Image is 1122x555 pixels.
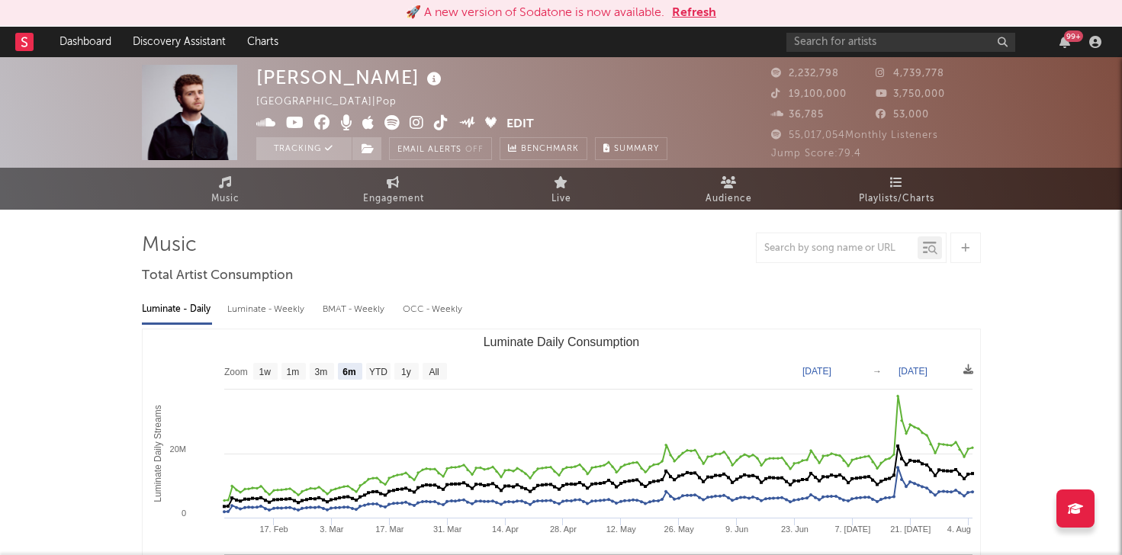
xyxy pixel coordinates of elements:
a: Playlists/Charts [813,168,981,210]
div: [GEOGRAPHIC_DATA] | Pop [256,93,414,111]
span: 19,100,000 [771,89,847,99]
a: Dashboard [49,27,122,57]
div: OCC - Weekly [403,297,464,322]
text: 1y [401,367,411,377]
span: Engagement [363,190,424,208]
text: 1w [259,367,271,377]
span: 2,232,798 [771,69,839,79]
text: 1m [286,367,299,377]
text: Luminate Daily Streams [152,405,162,502]
text: 12. May [606,525,636,534]
text: 23. Jun [780,525,808,534]
button: Refresh [672,4,716,22]
span: 36,785 [771,110,824,120]
div: Luminate - Weekly [227,297,307,322]
text: 14. Apr [492,525,519,534]
span: Live [551,190,571,208]
text: 17. Mar [375,525,404,534]
a: Discovery Assistant [122,27,236,57]
text: 17. Feb [259,525,288,534]
a: Audience [645,168,813,210]
em: Off [465,146,484,154]
text: YTD [368,367,387,377]
div: [PERSON_NAME] [256,65,445,90]
div: BMAT - Weekly [323,297,387,322]
input: Search for artists [786,33,1015,52]
text: All [429,367,439,377]
div: 99 + [1064,30,1083,42]
text: 31. Mar [433,525,462,534]
text: 26. May [664,525,694,534]
text: Luminate Daily Consumption [483,335,639,348]
span: Jump Score: 79.4 [771,149,861,159]
text: 3m [314,367,327,377]
a: Engagement [310,168,477,210]
a: Live [477,168,645,210]
text: 20M [169,444,185,454]
text: 6m [342,367,355,377]
text: 28. Apr [550,525,577,534]
text: [DATE] [899,366,927,377]
span: Summary [614,145,659,153]
button: Tracking [256,137,352,160]
text: 4. Aug [947,525,970,534]
text: [DATE] [802,366,831,377]
span: Total Artist Consumption [142,267,293,285]
text: 3. Mar [320,525,344,534]
div: Luminate - Daily [142,297,212,322]
text: 21. [DATE] [890,525,931,534]
span: Benchmark [521,140,579,159]
text: 0 [181,508,185,518]
span: 4,739,778 [876,69,944,79]
span: 53,000 [876,110,929,120]
a: Charts [236,27,289,57]
a: Benchmark [500,137,587,160]
span: 55,017,054 Monthly Listeners [771,130,938,140]
a: Music [142,168,310,210]
text: Zoom [224,367,248,377]
div: 🚀 A new version of Sodatone is now available. [406,4,664,22]
text: 9. Jun [725,525,748,534]
span: Playlists/Charts [859,190,934,208]
input: Search by song name or URL [757,242,918,255]
text: 7. [DATE] [834,525,870,534]
text: → [873,366,882,377]
span: Audience [706,190,752,208]
span: 3,750,000 [876,89,945,99]
button: 99+ [1059,36,1070,48]
button: Summary [595,137,667,160]
button: Email AlertsOff [389,137,492,160]
span: Music [211,190,240,208]
button: Edit [506,115,534,134]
